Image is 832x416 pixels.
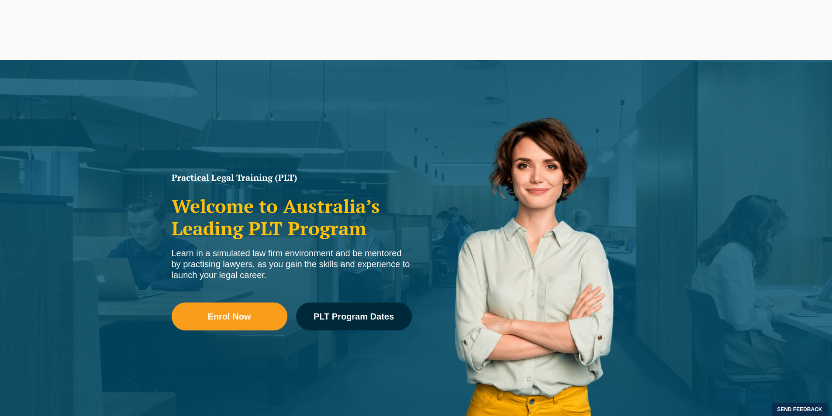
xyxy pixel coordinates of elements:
h1: Practical Legal Training (PLT) [172,173,412,182]
span: Enrol Now [208,312,251,321]
a: Enrol Now [172,303,287,330]
h2: Welcome to Australia’s Leading PLT Program [172,195,412,239]
span: PLT Program Dates [314,312,394,321]
a: PLT Program Dates [296,303,412,330]
div: Learn in a simulated law firm environment and be mentored by practising lawyers, as you gain the ... [172,248,412,281]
